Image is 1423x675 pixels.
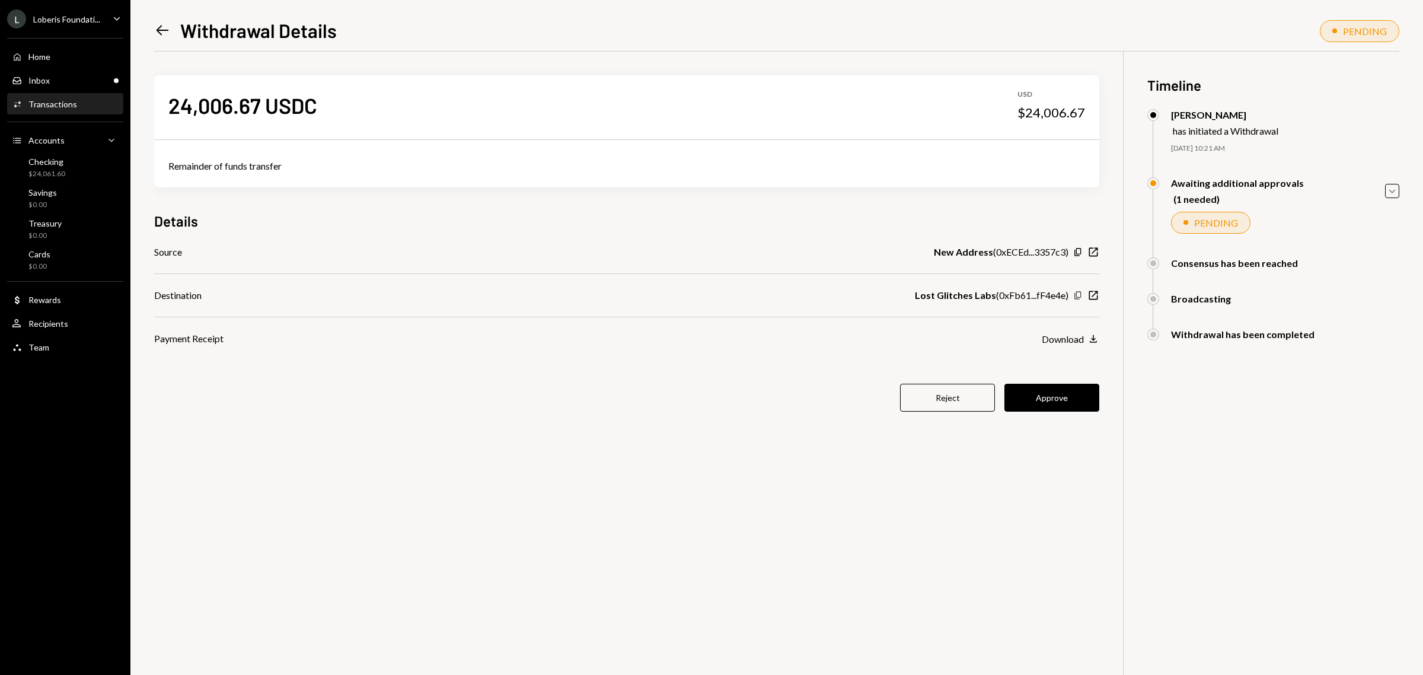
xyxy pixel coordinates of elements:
[1042,333,1084,345] div: Download
[1004,384,1099,412] button: Approve
[28,295,61,305] div: Rewards
[154,288,202,303] div: Destination
[915,288,996,303] b: Lost Glitches Labs
[28,75,50,85] div: Inbox
[7,153,123,182] a: Checking$24,061.60
[28,169,65,179] div: $24,061.60
[28,342,49,352] div: Team
[7,289,123,310] a: Rewards
[1173,193,1304,205] div: (1 needed)
[1171,257,1298,269] div: Consensus has been reached
[28,52,50,62] div: Home
[154,245,182,259] div: Source
[915,288,1068,303] div: ( 0xFb61...fF4e4e )
[1171,293,1231,304] div: Broadcasting
[28,262,50,272] div: $0.00
[7,184,123,212] a: Savings$0.00
[1171,109,1278,120] div: [PERSON_NAME]
[168,159,1085,173] div: Remainder of funds transfer
[1042,333,1099,346] button: Download
[1343,26,1387,37] div: PENDING
[28,135,65,145] div: Accounts
[7,46,123,67] a: Home
[33,14,100,24] div: Loberis Foundati...
[7,215,123,243] a: Treasury$0.00
[28,200,57,210] div: $0.00
[934,245,1068,259] div: ( 0xECEd...3357c3 )
[7,246,123,274] a: Cards$0.00
[7,313,123,334] a: Recipients
[168,92,317,119] div: 24,006.67 USDC
[1171,329,1314,340] div: Withdrawal has been completed
[1194,217,1238,228] div: PENDING
[28,249,50,259] div: Cards
[154,211,198,231] h3: Details
[154,332,224,346] div: Payment Receipt
[1017,90,1085,100] div: USD
[1171,177,1304,189] div: Awaiting additional approvals
[7,336,123,358] a: Team
[1017,104,1085,121] div: $24,006.67
[934,245,993,259] b: New Address
[1147,75,1399,95] h3: Timeline
[7,129,123,151] a: Accounts
[7,9,26,28] div: L
[28,157,65,167] div: Checking
[900,384,995,412] button: Reject
[7,69,123,91] a: Inbox
[1173,125,1278,136] div: has initiated a Withdrawal
[180,18,337,42] h1: Withdrawal Details
[28,231,62,241] div: $0.00
[28,187,57,198] div: Savings
[28,218,62,228] div: Treasury
[28,319,68,329] div: Recipients
[28,99,77,109] div: Transactions
[7,93,123,114] a: Transactions
[1171,144,1399,154] div: [DATE] 10:21 AM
